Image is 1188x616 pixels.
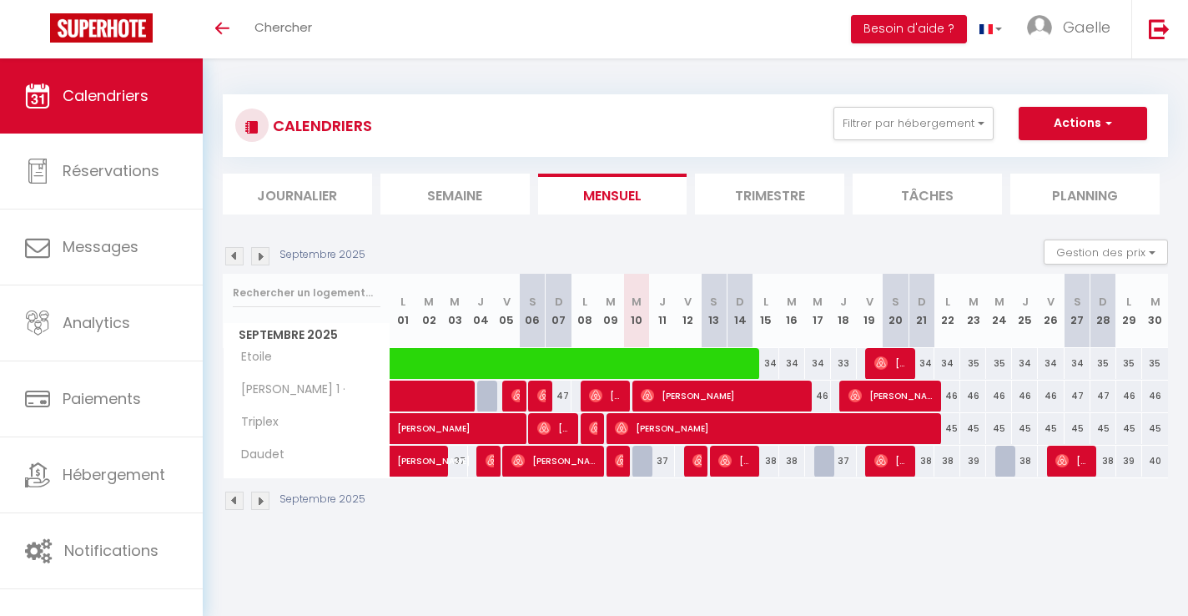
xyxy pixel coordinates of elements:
[649,446,675,477] div: 37
[960,413,986,444] div: 45
[64,540,159,561] span: Notifications
[589,412,597,444] span: Schérazade Chekireb
[892,294,899,310] abbr: S
[615,445,623,477] span: [PERSON_NAME]
[659,294,666,310] abbr: J
[226,446,289,464] span: Daudet
[520,274,546,348] th: 06
[986,274,1012,348] th: 24
[831,274,857,348] th: 18
[50,13,153,43] img: Super Booking
[851,15,967,43] button: Besoin d'aide ?
[1074,294,1081,310] abbr: S
[1090,413,1116,444] div: 45
[1090,446,1116,477] div: 38
[63,85,148,106] span: Calendriers
[269,107,372,144] h3: CALENDRIERS
[582,294,587,310] abbr: L
[1012,446,1038,477] div: 38
[945,294,950,310] abbr: L
[503,294,511,310] abbr: V
[641,380,804,412] span: [PERSON_NAME]
[1090,381,1116,412] div: 47
[736,294,744,310] abbr: D
[632,294,642,310] abbr: M
[934,274,960,348] th: 22
[684,294,692,310] abbr: V
[1038,413,1064,444] div: 45
[763,294,768,310] abbr: L
[224,323,390,347] span: Septembre 2025
[606,294,616,310] abbr: M
[223,174,372,215] li: Journalier
[833,107,994,140] button: Filtrer par hébergement
[1038,348,1064,379] div: 34
[986,413,1012,444] div: 45
[1116,446,1142,477] div: 39
[537,412,571,444] span: [PERSON_NAME]
[1116,381,1142,412] div: 46
[1010,174,1160,215] li: Planning
[424,294,434,310] abbr: M
[1116,348,1142,379] div: 35
[450,294,460,310] abbr: M
[254,18,312,36] span: Chercher
[1142,274,1168,348] th: 30
[468,274,494,348] th: 04
[63,464,165,485] span: Hébergement
[718,445,753,477] span: [PERSON_NAME]
[874,445,909,477] span: [PERSON_NAME]
[233,278,380,308] input: Rechercher un logement...
[1044,240,1168,265] button: Gestion des prix
[63,236,138,257] span: Messages
[779,446,805,477] div: 38
[1038,274,1064,348] th: 26
[1099,294,1107,310] abbr: D
[390,413,416,445] a: [PERSON_NAME]
[226,381,350,399] span: [PERSON_NAME] 1 ·
[960,274,986,348] th: 23
[986,348,1012,379] div: 35
[960,446,986,477] div: 39
[63,388,141,409] span: Paiements
[477,294,484,310] abbr: J
[1065,413,1090,444] div: 45
[1022,294,1029,310] abbr: J
[400,294,405,310] abbr: L
[831,446,857,477] div: 37
[1012,381,1038,412] div: 46
[1116,274,1142,348] th: 29
[710,294,717,310] abbr: S
[779,274,805,348] th: 16
[695,174,844,215] li: Trimestre
[589,380,623,412] span: [PERSON_NAME]
[1027,15,1052,40] img: ...
[571,274,597,348] th: 08
[279,492,365,507] p: Septembre 2025
[597,274,623,348] th: 09
[380,174,530,215] li: Semaine
[883,274,909,348] th: 20
[1150,294,1160,310] abbr: M
[1063,17,1110,38] span: Gaelle
[1012,348,1038,379] div: 34
[960,381,986,412] div: 46
[63,312,130,333] span: Analytics
[538,174,687,215] li: Mensuel
[279,247,365,263] p: Septembre 2025
[1116,413,1142,444] div: 45
[805,381,831,412] div: 46
[787,294,797,310] abbr: M
[1055,445,1090,477] span: [PERSON_NAME]
[1142,446,1168,477] div: 40
[813,294,823,310] abbr: M
[960,348,986,379] div: 35
[1038,381,1064,412] div: 46
[866,294,873,310] abbr: V
[390,274,416,348] th: 01
[753,446,779,477] div: 38
[840,294,847,310] abbr: J
[805,274,831,348] th: 17
[934,348,960,379] div: 34
[1142,348,1168,379] div: 35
